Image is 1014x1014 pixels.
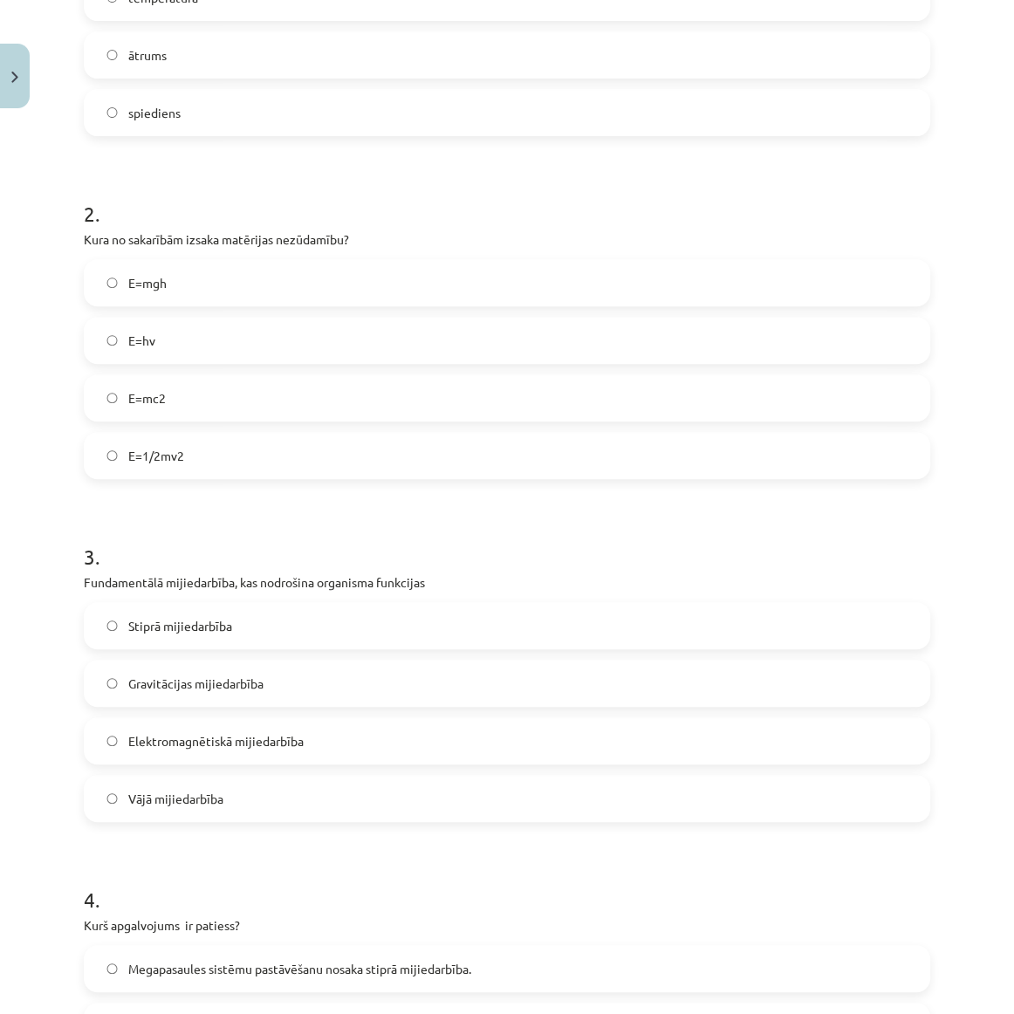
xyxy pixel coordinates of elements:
[84,916,930,935] p: Kurš apgalvojums ir patiess?
[128,332,155,350] span: E=hv
[106,335,118,346] input: E=hv
[106,277,118,289] input: E=mgh
[106,450,118,462] input: E=1/2mv2
[84,573,930,592] p: Fundamentālā mijiedarbība, kas nodrošina organisma funkcijas
[106,620,118,632] input: Stiprā mijiedarbība
[128,46,167,65] span: ātrums
[128,675,264,693] span: Gravitācijas mijiedarbība
[106,107,118,119] input: spiediens
[128,274,167,292] span: E=mgh
[84,514,930,568] h1: 3 .
[106,793,118,805] input: Vājā mijiedarbība
[128,389,166,408] span: E=mc2
[106,963,118,975] input: Megapasaules sistēmu pastāvēšanu nosaka stiprā mijiedarbība.
[106,736,118,747] input: Elektromagnētiskā mijiedarbība
[128,732,304,750] span: Elektromagnētiskā mijiedarbība
[106,393,118,404] input: E=mc2
[128,104,181,122] span: spiediens
[128,960,471,978] span: Megapasaules sistēmu pastāvēšanu nosaka stiprā mijiedarbība.
[11,72,18,83] img: icon-close-lesson-0947bae3869378f0d4975bcd49f059093ad1ed9edebbc8119c70593378902aed.svg
[128,447,184,465] span: E=1/2mv2
[84,171,930,225] h1: 2 .
[106,50,118,61] input: ātrums
[128,790,223,808] span: Vājā mijiedarbība
[84,230,930,249] p: Kura no sakarībām izsaka matērijas nezūdamību?
[106,678,118,689] input: Gravitācijas mijiedarbība
[84,857,930,911] h1: 4 .
[128,617,232,635] span: Stiprā mijiedarbība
